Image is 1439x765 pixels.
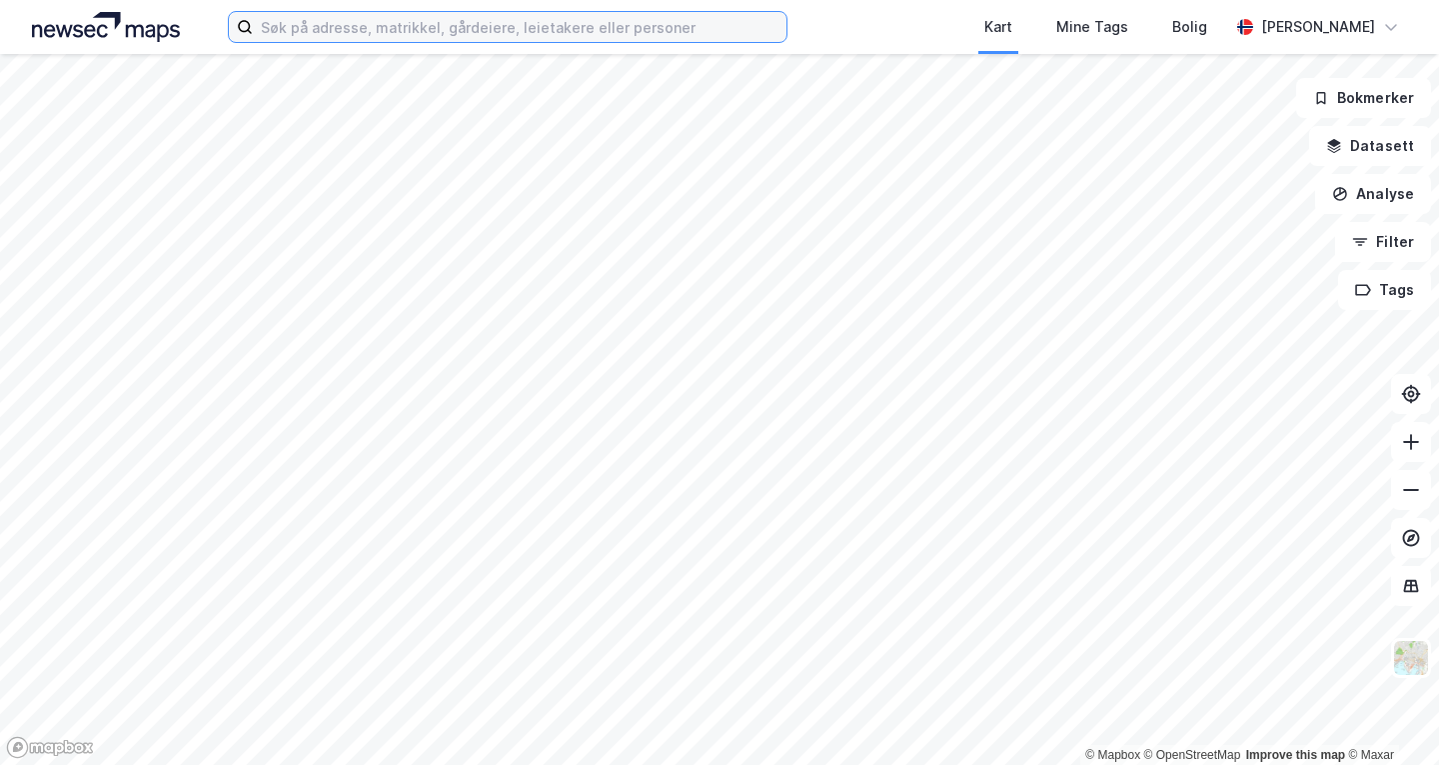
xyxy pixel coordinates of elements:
button: Datasett [1309,126,1431,166]
div: [PERSON_NAME] [1261,15,1375,39]
a: Mapbox [1085,748,1140,762]
div: Kart [984,15,1012,39]
input: Søk på adresse, matrikkel, gårdeiere, leietakere eller personer [253,12,786,42]
div: Mine Tags [1056,15,1128,39]
a: Mapbox homepage [6,736,94,759]
button: Analyse [1315,174,1431,214]
img: Z [1392,639,1430,677]
a: OpenStreetMap [1144,748,1241,762]
div: Kontrollprogram for chat [1339,669,1439,765]
img: logo.a4113a55bc3d86da70a041830d287a7e.svg [32,12,180,42]
button: Tags [1338,270,1431,310]
button: Bokmerker [1296,78,1431,118]
iframe: Chat Widget [1339,669,1439,765]
button: Filter [1335,222,1431,262]
a: Improve this map [1246,748,1345,762]
div: Bolig [1172,15,1207,39]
